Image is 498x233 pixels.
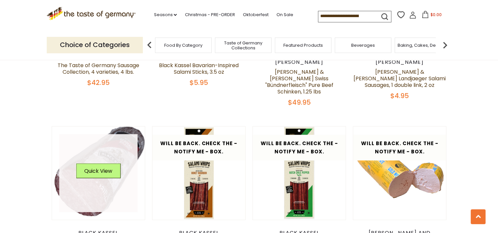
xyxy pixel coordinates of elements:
[58,62,139,76] a: The Taste of Germany Sausage Collection, 4 varieties, 4 lbs.
[253,127,346,220] img: Black Kassel Wood Smoked Salami Whips, Hatch Chile Pepper, 3.5 oz
[265,68,333,95] a: [PERSON_NAME] & [PERSON_NAME] Swiss "Bündnerfleisch" Pure Beef Schinken, 1.25 lbs
[87,78,110,87] span: $42.95
[52,127,145,220] img: Black Kassel German-style Salami, large, 2.5 lbs
[353,52,447,65] div: [PERSON_NAME] and [PERSON_NAME]
[288,98,311,107] span: $49.95
[217,40,270,50] a: Taste of Germany Collections
[154,11,177,18] a: Seasons
[76,164,120,178] button: Quick View
[353,127,446,220] img: Schaller & Weber Gold Medal Liver Pate 7 oz.
[276,11,293,18] a: On Sale
[252,52,346,65] div: [PERSON_NAME] and [PERSON_NAME]
[243,11,268,18] a: Oktoberfest
[418,11,446,21] button: $0.00
[390,91,409,100] span: $4.95
[47,37,143,53] p: Choice of Categories
[152,127,246,220] img: Black Kassel Wood Smoked Salami Whips, Honey Bourbon, 3.5 oz
[185,11,235,18] a: Christmas - PRE-ORDER
[430,12,441,17] span: $0.00
[283,43,323,48] a: Featured Products
[351,43,375,48] a: Beverages
[398,43,449,48] a: Baking, Cakes, Desserts
[159,62,239,76] a: Black Kassel Bavarian-Inspired Salami Sticks, 3.5 oz
[354,68,446,89] a: [PERSON_NAME] & [PERSON_NAME] Landjaeger Salami Sausages, 1 double link, 2 oz
[190,78,208,87] span: $5.95
[164,43,202,48] a: Food By Category
[143,39,156,52] img: previous arrow
[438,39,452,52] img: next arrow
